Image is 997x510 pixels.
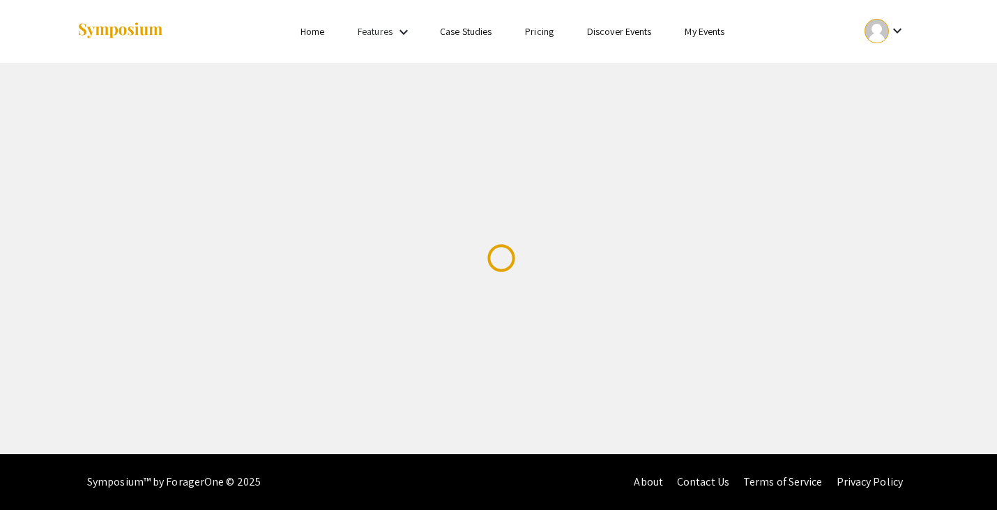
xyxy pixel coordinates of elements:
[685,25,724,38] a: My Events
[634,474,663,489] a: About
[743,474,823,489] a: Terms of Service
[77,22,164,40] img: Symposium by ForagerOne
[395,24,412,40] mat-icon: Expand Features list
[587,25,652,38] a: Discover Events
[850,15,920,47] button: Expand account dropdown
[525,25,554,38] a: Pricing
[677,474,729,489] a: Contact Us
[837,474,903,489] a: Privacy Policy
[358,25,393,38] a: Features
[889,22,906,39] mat-icon: Expand account dropdown
[87,454,261,510] div: Symposium™ by ForagerOne © 2025
[300,25,324,38] a: Home
[440,25,492,38] a: Case Studies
